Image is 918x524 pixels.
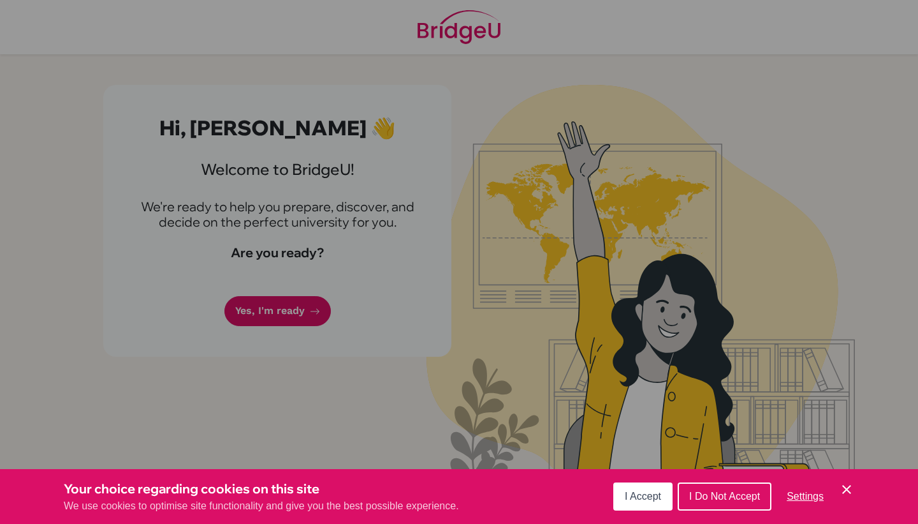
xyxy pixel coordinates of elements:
[64,498,459,514] p: We use cookies to optimise site functionality and give you the best possible experience.
[64,479,459,498] h3: Your choice regarding cookies on this site
[787,491,824,502] span: Settings
[776,484,834,509] button: Settings
[625,491,661,502] span: I Accept
[689,491,760,502] span: I Do Not Accept
[613,483,673,511] button: I Accept
[678,483,771,511] button: I Do Not Accept
[839,482,854,497] button: Save and close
